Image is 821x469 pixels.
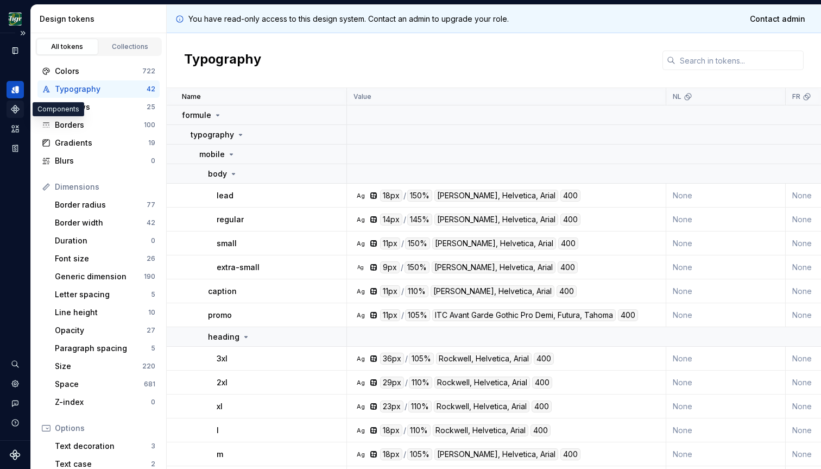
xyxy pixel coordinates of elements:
div: 400 [532,377,552,389]
a: Borders100 [37,116,160,134]
div: 400 [560,214,580,226]
div: 400 [558,261,578,273]
div: 18px [380,424,402,436]
button: Search ⌘K [7,355,24,373]
div: [PERSON_NAME], Helvetica, Arial [434,448,558,460]
div: [PERSON_NAME], Helvetica, Arial [431,285,554,297]
a: Components [7,101,24,118]
svg: Supernova Logo [10,449,21,460]
a: Font size26 [50,250,160,267]
div: 110% [405,285,428,297]
div: Ag [356,263,365,272]
div: 18px [380,190,402,202]
div: Colors [55,66,142,77]
div: Rockwell, Helvetica, Arial [436,353,532,365]
div: 23px [380,401,403,412]
div: 2 [151,460,155,468]
div: ITC Avant Garde Gothic Pro Demi, Futura, Tahoma [432,309,616,321]
div: 400 [532,401,552,412]
p: You have read-only access to this design system. Contact an admin to upgrade your role. [188,14,509,24]
div: Typography [55,84,147,95]
div: 5 [151,290,155,299]
p: Name [182,92,201,101]
div: Contact support [7,395,24,412]
td: None [666,347,786,371]
td: None [666,208,786,232]
p: 3xl [217,353,228,364]
div: Documentation [7,42,24,59]
a: Typography42 [37,80,160,98]
a: Paragraph spacing5 [50,340,160,357]
a: Shadows25 [37,98,160,116]
p: xl [217,401,223,412]
div: / [405,401,407,412]
div: 105% [407,448,432,460]
a: Z-index0 [50,393,160,411]
div: 26 [147,254,155,263]
div: 400 [618,309,638,321]
a: Space681 [50,376,160,393]
p: Value [353,92,371,101]
div: 150% [405,237,430,249]
a: Generic dimension190 [50,268,160,285]
div: / [405,353,408,365]
div: 42 [147,85,155,93]
div: / [405,377,408,389]
div: Paragraph spacing [55,343,151,354]
div: Design tokens [40,14,162,24]
div: 27 [147,326,155,335]
div: 681 [144,380,155,389]
div: 110% [409,377,432,389]
p: promo [208,310,232,321]
div: 3 [151,442,155,451]
div: / [403,190,406,202]
a: Line height10 [50,304,160,321]
div: 14px [380,214,402,226]
div: / [401,261,403,273]
div: 42 [147,218,155,227]
div: 36px [380,353,404,365]
div: [PERSON_NAME], Helvetica, Arial [432,237,556,249]
div: 105% [405,309,430,321]
a: Assets [7,120,24,137]
div: Generic dimension [55,271,144,282]
a: Storybook stories [7,140,24,157]
h2: Typography [184,51,261,70]
a: Letter spacing5 [50,286,160,303]
p: typography [191,129,234,140]
a: Settings [7,375,24,392]
div: 18px [380,448,402,460]
div: / [401,237,404,249]
p: caption [208,286,237,297]
div: Border width [55,217,147,228]
div: Blurs [55,155,151,166]
div: Ag [356,402,365,411]
div: Rockwell, Helvetica, Arial [434,401,529,412]
p: lead [217,190,233,201]
td: None [666,232,786,255]
div: [PERSON_NAME], Helvetica, Arial [434,190,558,202]
input: Search in tokens... [675,51,804,70]
p: extra-small [217,262,260,273]
div: Border radius [55,199,147,210]
p: NL [673,92,681,101]
div: Line height [55,307,148,318]
div: 110% [408,401,432,412]
div: Dimensions [55,182,155,192]
td: None [666,184,786,208]
div: [PERSON_NAME], Helvetica, Arial [434,214,558,226]
div: 400 [560,190,580,202]
p: FR [792,92,800,101]
div: 0 [151,236,155,245]
a: Size220 [50,358,160,375]
div: 145% [407,214,432,226]
div: Options [55,423,155,434]
a: Duration0 [50,232,160,249]
a: Blurs0 [37,152,160,170]
a: Design tokens [7,81,24,98]
div: 150% [405,261,430,273]
div: / [401,309,404,321]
